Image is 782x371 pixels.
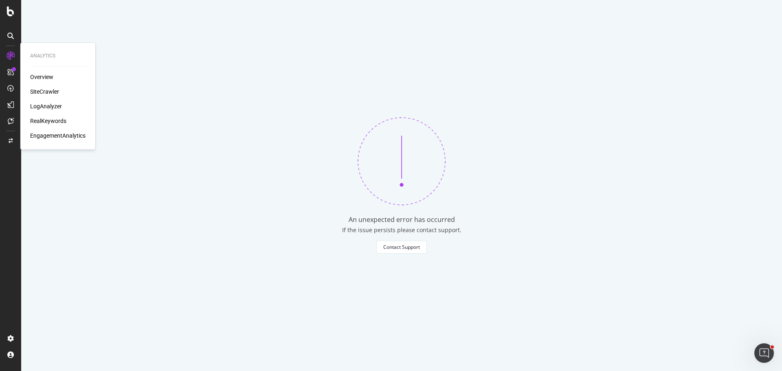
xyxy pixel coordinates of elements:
a: SiteCrawler [30,88,59,96]
div: Contact Support [383,244,420,250]
div: An unexpected error has occurred [349,215,455,224]
img: 370bne1z.png [358,117,446,205]
div: Analytics [30,53,86,59]
a: Overview [30,73,53,81]
iframe: Intercom live chat [754,343,774,363]
a: EngagementAnalytics [30,132,86,140]
a: RealKeywords [30,117,66,125]
button: Contact Support [376,241,427,254]
div: If the issue persists please contact support. [342,226,461,234]
a: LogAnalyzer [30,102,62,110]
